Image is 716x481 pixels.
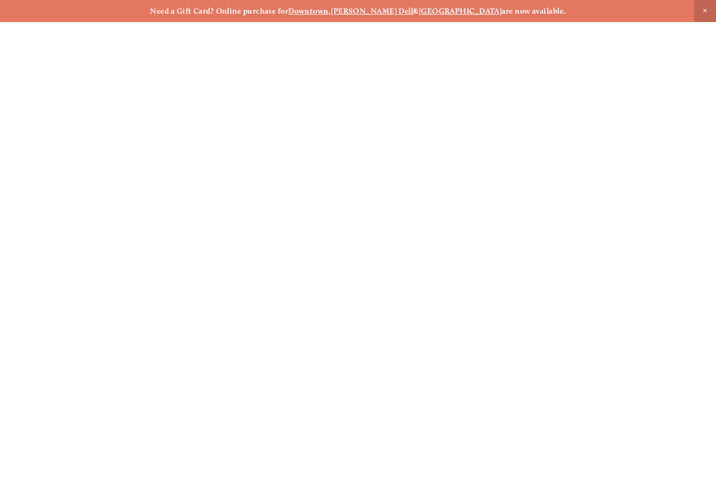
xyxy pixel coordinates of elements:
[150,6,288,16] strong: Need a Gift Card? Online purchase for
[419,6,502,16] a: [GEOGRAPHIC_DATA]
[502,6,566,16] strong: are now available.
[329,6,331,16] strong: ,
[331,6,413,16] a: [PERSON_NAME] Dell
[413,6,418,16] strong: &
[288,6,329,16] a: Downtown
